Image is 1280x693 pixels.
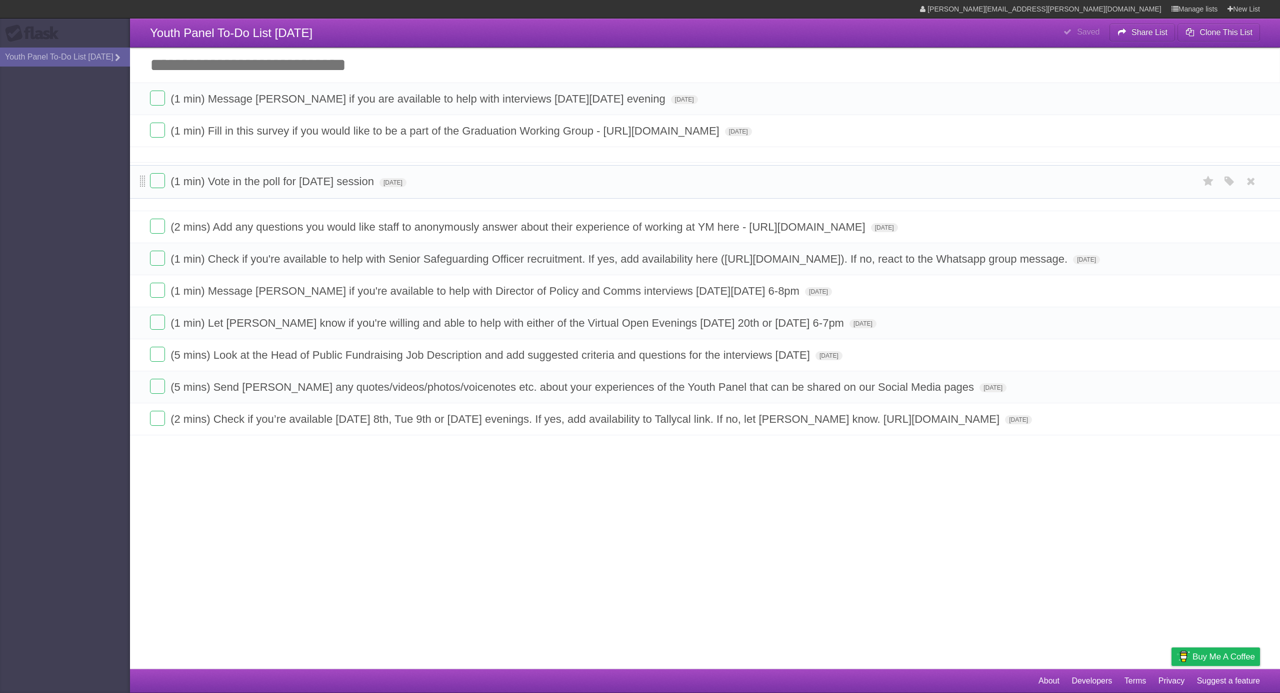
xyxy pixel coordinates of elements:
span: [DATE] [815,351,842,360]
label: Done [150,91,165,106]
a: Terms [1124,671,1146,690]
img: Buy me a coffee [1176,648,1190,665]
b: Clone This List [1199,28,1252,37]
label: Done [150,173,165,188]
span: (5 mins) Send [PERSON_NAME] any quotes/videos/photos/voicenotes etc. about your experiences of th... [170,381,976,393]
span: (2 mins) Check if you’re available [DATE] 8th, Tue 9th or [DATE] evenings. If yes, add availabili... [170,413,1002,425]
span: Buy me a coffee [1192,648,1255,665]
b: Saved [1077,28,1099,36]
a: Developers [1071,671,1112,690]
span: [DATE] [1005,415,1032,424]
span: [DATE] [871,223,898,232]
button: Clone This List [1177,24,1260,42]
label: Done [150,251,165,266]
label: Done [150,219,165,234]
div: Flask [5,25,65,43]
label: Done [150,379,165,394]
span: (1 min) Check if you're available to help with Senior Safeguarding Officer recruitment. If yes, a... [170,253,1070,265]
span: [DATE] [1073,255,1100,264]
span: [DATE] [671,95,698,104]
span: Youth Panel To-Do List [DATE] [150,26,312,40]
span: [DATE] [725,127,752,136]
b: Share List [1131,28,1167,37]
a: Privacy [1158,671,1184,690]
span: (1 min) Vote in the poll for [DATE] session [170,175,376,188]
label: Done [150,283,165,298]
span: [DATE] [805,287,832,296]
a: About [1038,671,1059,690]
label: Done [150,315,165,330]
a: Buy me a coffee [1171,647,1260,666]
label: Done [150,123,165,138]
span: [DATE] [849,319,876,328]
span: (1 min) Message [PERSON_NAME] if you're available to help with Director of Policy and Comms inter... [170,285,802,297]
span: (1 min) Fill in this survey if you would like to be a part of the Graduation Working Group - [URL... [170,125,722,137]
label: Star task [1199,173,1218,190]
span: (5 mins) Look at the Head of Public Fundraising Job Description and add suggested criteria and qu... [170,349,812,361]
span: [DATE] [979,383,1006,392]
span: [DATE] [379,178,406,187]
label: Done [150,411,165,426]
label: Done [150,347,165,362]
span: (1 min) Let [PERSON_NAME] know if you're willing and able to help with either of the Virtual Open... [170,317,846,329]
a: Suggest a feature [1197,671,1260,690]
span: (1 min) Message [PERSON_NAME] if you are available to help with interviews [DATE][DATE] evening [170,93,668,105]
button: Share List [1109,24,1175,42]
span: (2 mins) Add any questions you would like staff to anonymously answer about their experience of w... [170,221,868,233]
